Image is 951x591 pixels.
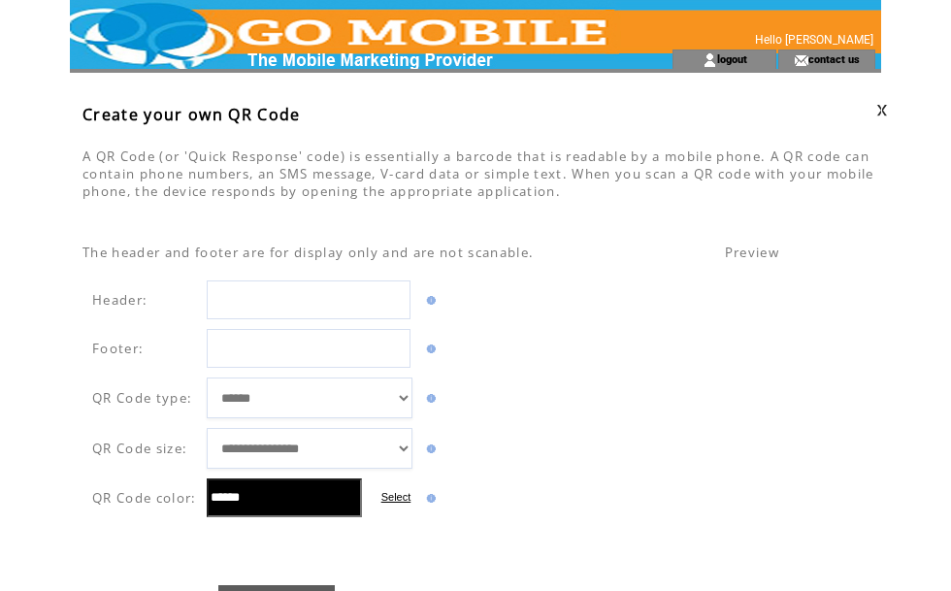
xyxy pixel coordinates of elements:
[92,489,197,507] span: QR Code color:
[703,52,717,68] img: account_icon.gif
[82,104,301,125] span: Create your own QR Code
[92,291,148,309] span: Header:
[755,33,873,47] span: Hello [PERSON_NAME]
[82,148,874,200] span: A QR Code (or 'Quick Response' code) is essentially a barcode that is readable by a mobile phone....
[422,296,436,305] img: help.gif
[92,389,192,407] span: QR Code type:
[725,244,779,261] span: Preview
[422,394,436,403] img: help.gif
[381,491,411,503] label: Select
[422,494,436,503] img: help.gif
[82,244,534,261] span: The header and footer are for display only and are not scanable.
[422,345,436,353] img: help.gif
[794,52,808,68] img: contact_us_icon.gif
[92,340,144,357] span: Footer:
[92,440,187,457] span: QR Code size:
[717,52,747,65] a: logout
[422,444,436,453] img: help.gif
[808,52,860,65] a: contact us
